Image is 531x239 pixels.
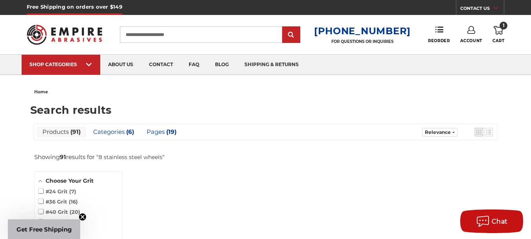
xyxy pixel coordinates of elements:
[428,38,450,43] span: Reorder
[17,226,72,233] span: Get Free Shipping
[492,218,508,225] span: Chat
[87,126,140,137] a: View Categories Tab
[141,55,181,75] a: contact
[39,209,80,215] span: #40 Grit
[46,177,94,184] span: Choose Your Grit
[237,55,307,75] a: shipping & returns
[79,213,86,221] button: Close teaser
[425,129,451,135] span: Relevance
[27,20,102,49] img: Empire Abrasives
[207,55,237,75] a: blog
[125,128,134,135] span: 6
[485,128,493,136] a: View list mode
[39,219,80,225] span: #60 Grit
[70,209,80,215] span: 20
[99,154,162,161] a: 8 stainless steel wheels
[460,209,523,233] button: Chat
[475,128,483,136] a: View grid mode
[69,198,78,205] span: 16
[181,55,207,75] a: faq
[69,188,76,195] span: 7
[34,89,48,94] span: home
[69,219,80,225] span: 28
[460,38,482,43] span: Account
[39,188,76,195] span: #24 Grit
[460,4,504,15] a: CONTACT US
[34,153,165,161] div: Showing results for " "
[60,153,66,161] b: 91
[39,198,78,205] span: #36 Grit
[165,128,176,135] span: 19
[428,26,450,43] a: Reorder
[141,126,182,137] a: View Pages Tab
[500,22,507,30] span: 1
[492,38,504,43] span: Cart
[314,25,411,37] a: [PHONE_NUMBER]
[29,61,92,67] div: SHOP CATEGORIES
[37,126,86,137] a: View Products Tab
[492,26,504,43] a: 1 Cart
[30,105,501,115] h1: Search results
[422,128,458,137] a: Sort options
[8,219,80,239] div: Get Free ShippingClose teaser
[69,128,81,135] span: 91
[314,39,411,44] p: FOR QUESTIONS OR INQUIRIES
[100,55,141,75] a: about us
